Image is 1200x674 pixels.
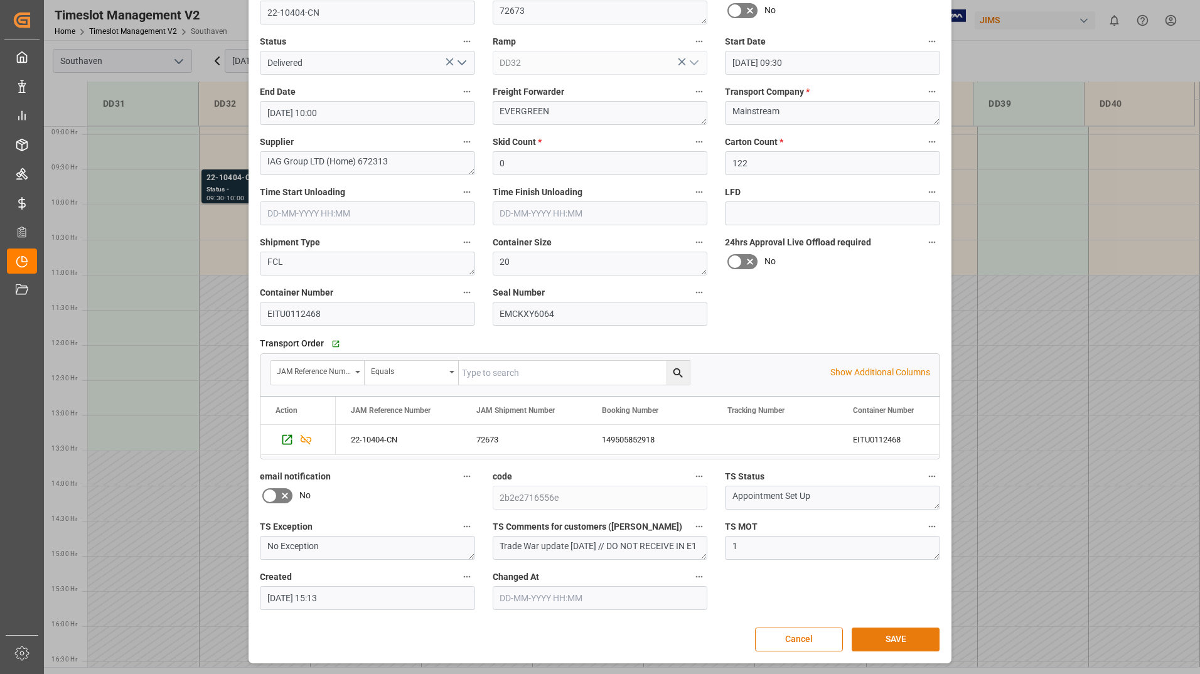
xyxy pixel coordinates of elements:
[493,101,708,125] textarea: EVERGREEN
[260,252,475,275] textarea: FCL
[459,518,475,535] button: TS Exception
[351,406,431,415] span: JAM Reference Number
[725,536,940,560] textarea: 1
[684,53,703,73] button: open menu
[493,186,582,199] span: Time Finish Unloading
[277,363,351,377] div: JAM Reference Number
[727,406,785,415] span: Tracking Number
[924,184,940,200] button: LFD
[476,406,555,415] span: JAM Shipment Number
[459,184,475,200] button: Time Start Unloading
[691,83,707,100] button: Freight Forwarder
[459,33,475,50] button: Status
[260,101,475,125] input: DD-MM-YYYY HH:MM
[276,406,297,415] div: Action
[260,286,333,299] span: Container Number
[260,586,475,610] input: DD-MM-YYYY HH:MM
[493,51,708,75] input: Type to search/select
[493,201,708,225] input: DD-MM-YYYY HH:MM
[853,406,914,415] span: Container Number
[459,284,475,301] button: Container Number
[260,151,475,175] textarea: IAG Group LTD (Home) 672313
[459,234,475,250] button: Shipment Type
[764,4,776,17] span: No
[493,252,708,275] textarea: 20
[830,366,930,379] p: Show Additional Columns
[691,184,707,200] button: Time Finish Unloading
[371,363,445,377] div: Equals
[725,85,810,99] span: Transport Company
[260,85,296,99] span: End Date
[587,425,712,454] div: 149505852918
[299,489,311,502] span: No
[493,136,542,149] span: Skid Count
[493,35,516,48] span: Ramp
[459,134,475,150] button: Supplier
[451,53,470,73] button: open menu
[838,425,963,454] div: EITU0112468
[260,35,286,48] span: Status
[260,136,294,149] span: Supplier
[725,520,758,533] span: TS MOT
[725,101,940,125] textarea: Mainstream
[260,201,475,225] input: DD-MM-YYYY HH:MM
[260,425,336,455] div: Press SPACE to select this row.
[691,134,707,150] button: Skid Count *
[725,470,764,483] span: TS Status
[260,570,292,584] span: Created
[691,518,707,535] button: TS Comments for customers ([PERSON_NAME])
[852,628,940,651] button: SAVE
[924,134,940,150] button: Carton Count *
[365,361,459,385] button: open menu
[924,234,940,250] button: 24hrs Approval Live Offload required
[493,85,564,99] span: Freight Forwarder
[260,186,345,199] span: Time Start Unloading
[924,468,940,484] button: TS Status
[459,468,475,484] button: email notification
[260,236,320,249] span: Shipment Type
[493,570,539,584] span: Changed At
[691,284,707,301] button: Seal Number
[725,186,741,199] span: LFD
[725,236,871,249] span: 24hrs Approval Live Offload required
[260,51,475,75] input: Type to search/select
[691,569,707,585] button: Changed At
[725,136,783,149] span: Carton Count
[691,33,707,50] button: Ramp
[725,51,940,75] input: DD-MM-YYYY HH:MM
[271,361,365,385] button: open menu
[459,83,475,100] button: End Date
[260,520,313,533] span: TS Exception
[461,425,587,454] div: 72673
[493,236,552,249] span: Container Size
[924,83,940,100] button: Transport Company *
[493,470,512,483] span: code
[336,425,461,454] div: 22-10404-CN
[493,536,708,560] textarea: Trade War update [DATE] // DO NOT RECEIVE IN E1
[493,286,545,299] span: Seal Number
[755,628,843,651] button: Cancel
[260,536,475,560] textarea: No Exception
[493,520,682,533] span: TS Comments for customers ([PERSON_NAME])
[260,470,331,483] span: email notification
[691,468,707,484] button: code
[924,518,940,535] button: TS MOT
[764,255,776,268] span: No
[459,361,690,385] input: Type to search
[493,586,708,610] input: DD-MM-YYYY HH:MM
[260,337,324,350] span: Transport Order
[725,486,940,510] textarea: Appointment Set Up
[666,361,690,385] button: search button
[725,35,766,48] span: Start Date
[691,234,707,250] button: Container Size
[459,569,475,585] button: Created
[602,406,658,415] span: Booking Number
[493,1,708,24] textarea: 72673
[924,33,940,50] button: Start Date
